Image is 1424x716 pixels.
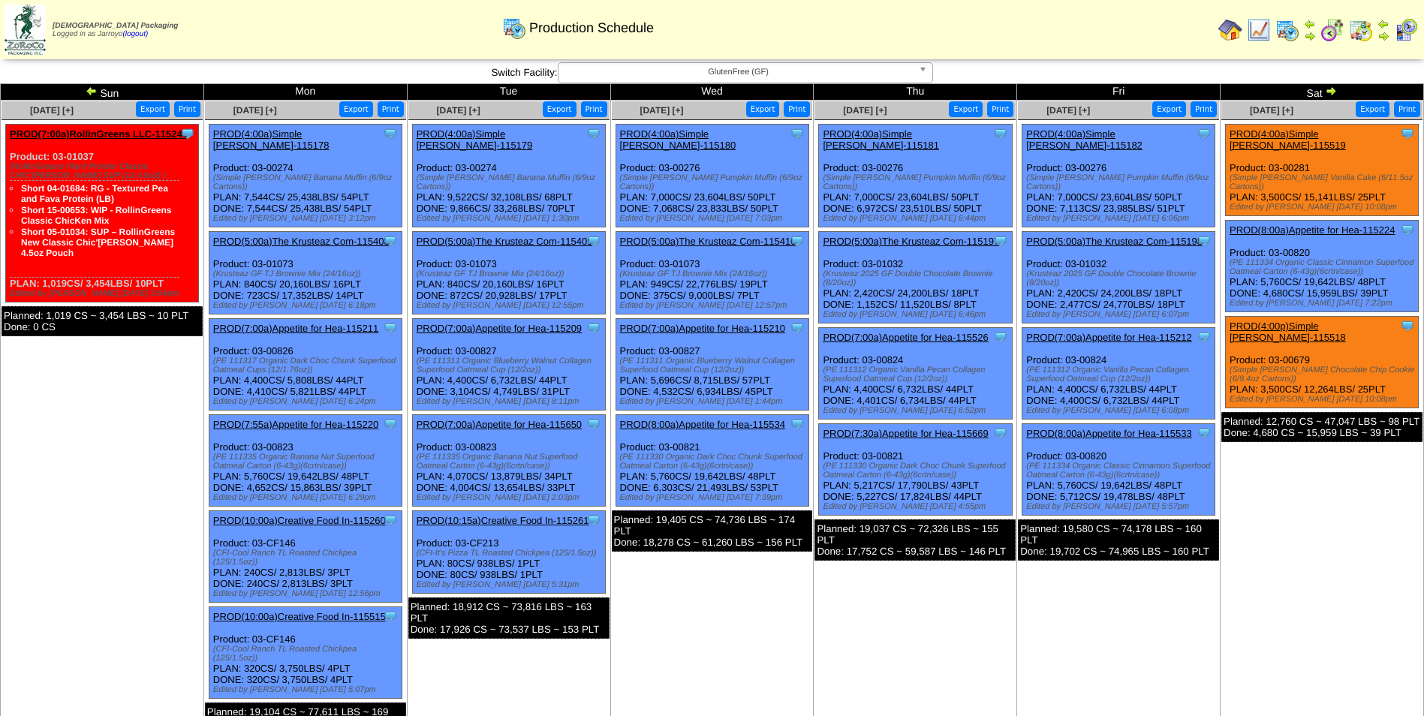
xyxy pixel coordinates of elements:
[1320,18,1344,42] img: calendarblend.gif
[412,125,605,227] div: Product: 03-00274 PLAN: 9,522CS / 32,108LBS / 68PLT DONE: 9,866CS / 33,268LBS / 70PLT
[1197,126,1212,141] img: Tooltip
[620,453,808,471] div: (PE 111330 Organic Dark Choc Chunk Superfood Oatmeal Carton (6-43g)(6crtn/case))
[417,397,605,406] div: Edited by [PERSON_NAME] [DATE] 8:11pm
[586,513,601,528] img: Tooltip
[1400,222,1415,237] img: Tooltip
[823,128,939,151] a: PROD(4:00a)Simple [PERSON_NAME]-115181
[383,233,398,248] img: Tooltip
[586,233,601,248] img: Tooltip
[417,515,589,526] a: PROD(10:15a)Creative Food In-115261
[1377,30,1389,42] img: arrowright.gif
[213,173,402,191] div: (Simple [PERSON_NAME] Banana Muffin (6/9oz Cartons))
[823,462,1011,480] div: (PE 111330 Organic Dark Choc Chunk Superfood Oatmeal Carton (6-43g)(6crtn/case))
[790,417,805,432] img: Tooltip
[1026,173,1215,191] div: (Simple [PERSON_NAME] Pumpkin Muffin (6/9oz Cartons))
[417,419,582,430] a: PROD(7:00a)Appetite for Hea-115650
[823,502,1011,511] div: Edited by [PERSON_NAME] [DATE] 4:55pm
[383,609,398,624] img: Tooltip
[987,101,1013,117] button: Print
[213,397,402,406] div: Edited by [PERSON_NAME] [DATE] 6:24pm
[213,453,402,471] div: (PE 111335 Organic Banana Nut Superfood Oatmeal Carton (6-43g)(6crtn/case))
[993,233,1008,248] img: Tooltip
[1230,128,1346,151] a: PROD(4:00a)Simple [PERSON_NAME]-115519
[30,105,74,116] a: [DATE] [+]
[417,214,605,223] div: Edited by [PERSON_NAME] [DATE] 1:30pm
[581,101,607,117] button: Print
[412,319,605,411] div: Product: 03-00827 PLAN: 4,400CS / 6,732LBS / 44PLT DONE: 3,104CS / 4,749LBS / 31PLT
[1,84,204,101] td: Sun
[417,173,605,191] div: (Simple [PERSON_NAME] Banana Muffin (6/9oz Cartons))
[790,126,805,141] img: Tooltip
[529,20,654,36] span: Production Schedule
[10,162,198,180] div: (RollinGreens Plant Protein Classic CHIC'[PERSON_NAME] SUP (12-4.5oz) )
[213,685,402,694] div: Edited by [PERSON_NAME] [DATE] 5:07pm
[2,306,203,336] div: Planned: 1,019 CS ~ 3,454 LBS ~ 10 PLT Done: 0 CS
[502,16,526,40] img: calendarprod.gif
[819,424,1012,516] div: Product: 03-00821 PLAN: 5,217CS / 17,790LBS / 43PLT DONE: 5,227CS / 17,824LBS / 44PLT
[993,126,1008,141] img: Tooltip
[1230,395,1418,404] div: Edited by [PERSON_NAME] [DATE] 10:08pm
[616,319,808,411] div: Product: 03-00827 PLAN: 5,696CS / 8,715LBS / 57PLT DONE: 4,532CS / 6,934LBS / 45PLT
[616,232,808,314] div: Product: 03-01073 PLAN: 949CS / 22,776LBS / 19PLT DONE: 375CS / 9,000LBS / 7PLT
[209,607,402,699] div: Product: 03-CF146 PLAN: 320CS / 3,750LBS / 4PLT DONE: 320CS / 3,750LBS / 4PLT
[1325,85,1337,97] img: arrowright.gif
[417,269,605,278] div: (Krusteaz GF TJ Brownie Mix (24/16oz))
[1152,101,1186,117] button: Export
[1026,269,1215,287] div: (Krusteaz 2025 GF Double Chocolate Brownie (8/20oz))
[1026,462,1215,480] div: (PE 111334 Organic Classic Cinnamon Superfood Oatmeal Carton (6-43g)(6crtn/case))
[612,510,813,552] div: Planned: 19,405 CS ~ 74,736 LBS ~ 174 PLT Done: 18,278 CS ~ 61,260 LBS ~ 156 PLT
[819,232,1012,323] div: Product: 03-01032 PLAN: 2,420CS / 24,200LBS / 18PLT DONE: 1,152CS / 11,520LBS / 8PLT
[746,101,780,117] button: Export
[949,101,983,117] button: Export
[383,126,398,141] img: Tooltip
[819,125,1012,227] div: Product: 03-00276 PLAN: 7,000CS / 23,604LBS / 50PLT DONE: 6,972CS / 23,510LBS / 50PLT
[6,125,199,302] div: Product: 03-01037 PLAN: 1,019CS / 3,454LBS / 10PLT
[213,493,402,502] div: Edited by [PERSON_NAME] [DATE] 6:29pm
[823,366,1011,384] div: (PE 111312 Organic Vanilla Pecan Collagen Superfood Oatmeal Cup (12/2oz))
[53,22,178,38] span: Logged in as Jarroyo
[437,105,480,116] a: [DATE] [+]
[1349,18,1373,42] img: calendarinout.gif
[543,101,577,117] button: Export
[1221,84,1424,101] td: Sat
[213,323,378,334] a: PROD(7:00a)Appetite for Hea-115211
[1026,214,1215,223] div: Edited by [PERSON_NAME] [DATE] 6:06pm
[1191,101,1217,117] button: Print
[21,205,172,226] a: Short 15-00653: WIP - RollinGreens Classic ChicKen Mix
[1022,424,1215,516] div: Product: 03-00820 PLAN: 5,760CS / 19,642LBS / 48PLT DONE: 5,712CS / 19,478LBS / 48PLT
[1026,128,1143,151] a: PROD(4:00a)Simple [PERSON_NAME]-115182
[1026,502,1215,511] div: Edited by [PERSON_NAME] [DATE] 5:57pm
[1022,232,1215,323] div: Product: 03-01032 PLAN: 2,420CS / 24,200LBS / 18PLT DONE: 2,477CS / 24,770LBS / 18PLT
[843,105,887,116] a: [DATE] [+]
[383,417,398,432] img: Tooltip
[1230,224,1395,236] a: PROD(8:00a)Appetite for Hea-115224
[1394,18,1418,42] img: calendarcustomer.gif
[180,126,195,141] img: Tooltip
[209,232,402,314] div: Product: 03-01073 PLAN: 840CS / 20,160LBS / 16PLT DONE: 723CS / 17,352LBS / 14PLT
[784,101,810,117] button: Print
[1026,310,1215,319] div: Edited by [PERSON_NAME] [DATE] 6:07pm
[1250,105,1293,116] a: [DATE] [+]
[586,417,601,432] img: Tooltip
[620,236,796,247] a: PROD(5:00a)The Krusteaz Com-115410
[233,105,277,116] span: [DATE] [+]
[86,85,98,97] img: arrowleft.gif
[174,101,200,117] button: Print
[412,415,605,507] div: Product: 03-00823 PLAN: 4,070CS / 13,879LBS / 34PLT DONE: 4,004CS / 13,654LBS / 33PLT
[213,301,402,310] div: Edited by [PERSON_NAME] [DATE] 6:18pm
[814,519,1016,561] div: Planned: 19,037 CS ~ 72,326 LBS ~ 155 PLT Done: 17,752 CS ~ 59,587 LBS ~ 146 PLT
[620,493,808,502] div: Edited by [PERSON_NAME] [DATE] 7:39pm
[1230,203,1418,212] div: Edited by [PERSON_NAME] [DATE] 10:08pm
[412,511,605,594] div: Product: 03-CF213 PLAN: 80CS / 938LBS / 1PLT DONE: 80CS / 938LBS / 1PLT
[993,426,1008,441] img: Tooltip
[21,183,168,204] a: Short 04-01684: RG - Textured Pea and Fava Protein (LB)
[1230,173,1418,191] div: (Simple [PERSON_NAME] Vanilla Cake (6/11.5oz Cartons))
[1230,366,1418,384] div: (Simple [PERSON_NAME] Chocolate Chip Cookie (6/9.4oz Cartons))
[1356,101,1389,117] button: Export
[814,84,1017,101] td: Thu
[213,128,330,151] a: PROD(4:00a)Simple [PERSON_NAME]-115178
[203,84,407,101] td: Mon
[1304,30,1316,42] img: arrowright.gif
[122,30,148,38] a: (logout)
